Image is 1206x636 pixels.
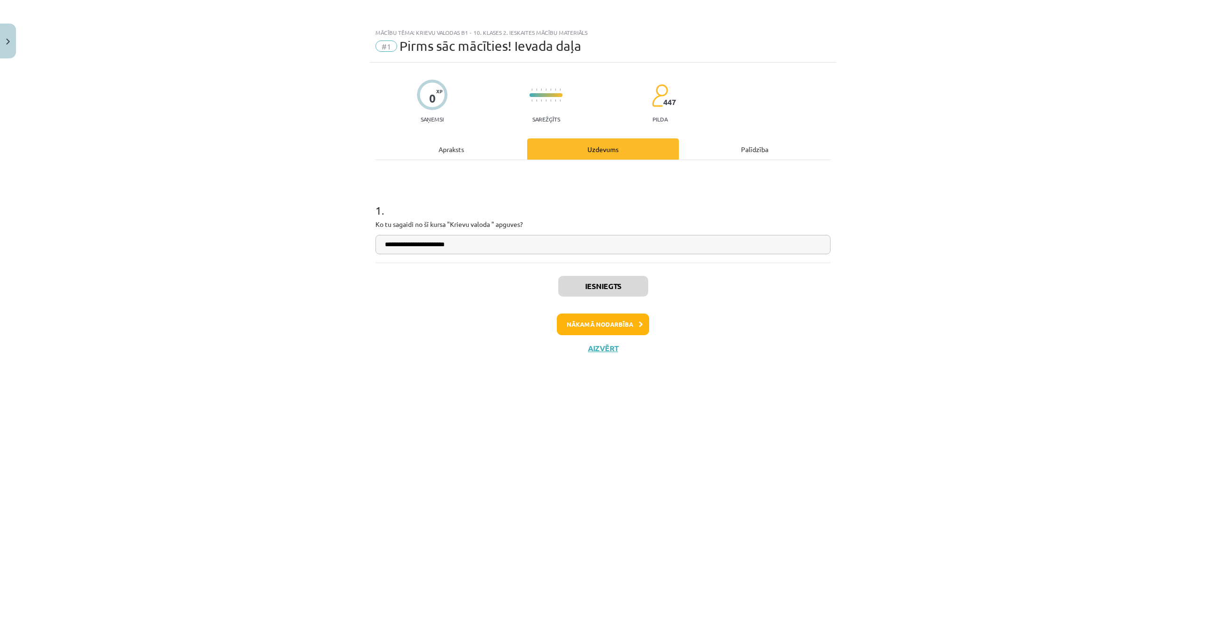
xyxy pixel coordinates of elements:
div: Mācību tēma: Krievu valodas b1 - 10. klases 2. ieskaites mācību materiāls [375,29,831,36]
div: Palīdzība [679,138,831,160]
img: icon-close-lesson-0947bae3869378f0d4975bcd49f059093ad1ed9edebbc8119c70593378902aed.svg [6,39,10,45]
img: icon-short-line-57e1e144782c952c97e751825c79c345078a6d821885a25fce030b3d8c18986b.svg [560,99,561,102]
span: 447 [663,98,676,106]
img: icon-short-line-57e1e144782c952c97e751825c79c345078a6d821885a25fce030b3d8c18986b.svg [560,89,561,91]
img: icon-short-line-57e1e144782c952c97e751825c79c345078a6d821885a25fce030b3d8c18986b.svg [555,89,556,91]
img: icon-short-line-57e1e144782c952c97e751825c79c345078a6d821885a25fce030b3d8c18986b.svg [536,99,537,102]
img: icon-short-line-57e1e144782c952c97e751825c79c345078a6d821885a25fce030b3d8c18986b.svg [536,89,537,91]
h1: 1 . [375,187,831,217]
div: 0 [429,92,436,105]
p: pilda [652,116,668,122]
p: Sarežģīts [532,116,560,122]
div: Uzdevums [527,138,679,160]
button: Aizvērt [585,344,621,353]
button: Iesniegts [558,276,648,297]
img: icon-short-line-57e1e144782c952c97e751825c79c345078a6d821885a25fce030b3d8c18986b.svg [541,89,542,91]
img: icon-short-line-57e1e144782c952c97e751825c79c345078a6d821885a25fce030b3d8c18986b.svg [550,99,551,102]
span: Pirms sāc mācīties! Ievada daļa [399,38,581,54]
img: icon-short-line-57e1e144782c952c97e751825c79c345078a6d821885a25fce030b3d8c18986b.svg [555,99,556,102]
span: XP [436,89,442,94]
img: icon-short-line-57e1e144782c952c97e751825c79c345078a6d821885a25fce030b3d8c18986b.svg [546,99,546,102]
img: icon-short-line-57e1e144782c952c97e751825c79c345078a6d821885a25fce030b3d8c18986b.svg [531,99,532,102]
p: Ko tu sagaidi no šī kursa "Krievu valoda " apguves? [375,219,831,229]
img: icon-short-line-57e1e144782c952c97e751825c79c345078a6d821885a25fce030b3d8c18986b.svg [531,89,532,91]
div: Apraksts [375,138,527,160]
img: icon-short-line-57e1e144782c952c97e751825c79c345078a6d821885a25fce030b3d8c18986b.svg [550,89,551,91]
span: #1 [375,40,397,52]
img: icon-short-line-57e1e144782c952c97e751825c79c345078a6d821885a25fce030b3d8c18986b.svg [541,99,542,102]
img: students-c634bb4e5e11cddfef0936a35e636f08e4e9abd3cc4e673bd6f9a4125e45ecb1.svg [652,84,668,107]
p: Saņemsi [417,116,448,122]
button: Nākamā nodarbība [557,314,649,335]
img: icon-short-line-57e1e144782c952c97e751825c79c345078a6d821885a25fce030b3d8c18986b.svg [546,89,546,91]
